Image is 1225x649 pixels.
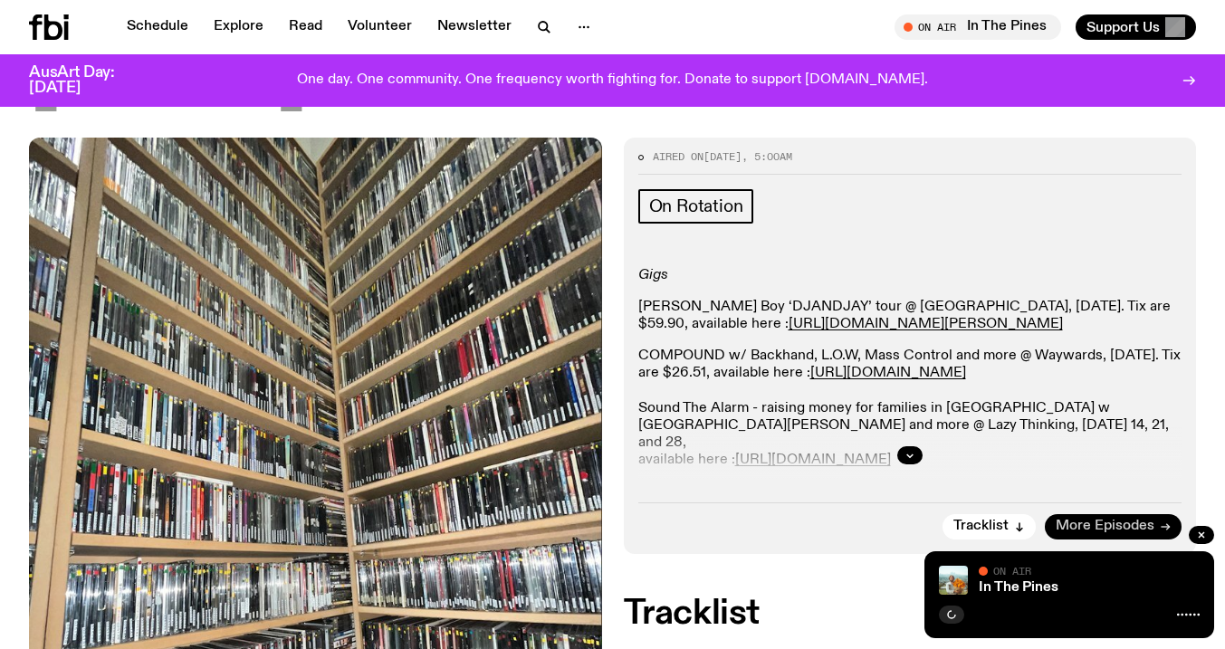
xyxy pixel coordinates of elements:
[789,317,1063,331] a: [URL][DOMAIN_NAME][PERSON_NAME]
[29,34,306,116] span: [DATE]
[943,514,1036,539] button: Tracklist
[1086,19,1160,35] span: Support Us
[337,14,423,40] a: Volunteer
[29,65,145,96] h3: AusArt Day: [DATE]
[638,189,754,224] a: On Rotation
[953,520,1009,533] span: Tracklist
[426,14,522,40] a: Newsletter
[703,149,742,164] span: [DATE]
[638,348,1182,469] p: COMPOUND w/ Backhand, L.O.W, Mass Control and more @ Waywards, [DATE]. Tix are $26.51, available ...
[895,14,1061,40] button: On AirIn The Pines
[638,268,668,282] em: Gigs
[638,299,1182,333] p: [PERSON_NAME] Boy ‘DJANDJAY’ tour @ [GEOGRAPHIC_DATA], [DATE]. Tix are $59.90, available here :
[297,72,928,89] p: One day. One community. One frequency worth fighting for. Donate to support [DOMAIN_NAME].
[649,196,743,216] span: On Rotation
[742,149,792,164] span: , 5:00am
[278,14,333,40] a: Read
[624,597,1197,630] h2: Tracklist
[116,14,199,40] a: Schedule
[1045,514,1182,539] a: More Episodes
[993,565,1031,577] span: On Air
[979,580,1058,595] a: In The Pines
[1056,520,1154,533] span: More Episodes
[1076,14,1196,40] button: Support Us
[203,14,274,40] a: Explore
[653,149,703,164] span: Aired on
[810,366,966,380] a: [URL][DOMAIN_NAME]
